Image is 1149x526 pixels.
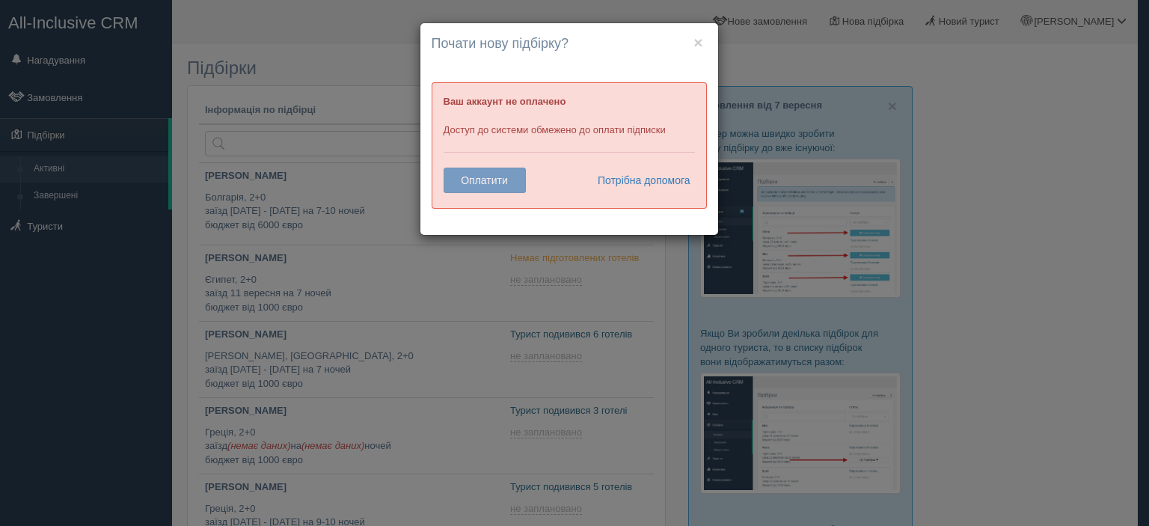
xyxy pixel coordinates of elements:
div: Доступ до системи обмежено до оплати підписки [432,82,707,209]
h4: Почати нову підбірку? [432,34,707,54]
button: × [693,34,702,50]
a: Потрібна допомога [588,168,691,193]
b: Ваш аккаунт не оплачено [444,96,566,107]
button: Оплатити [444,168,526,193]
